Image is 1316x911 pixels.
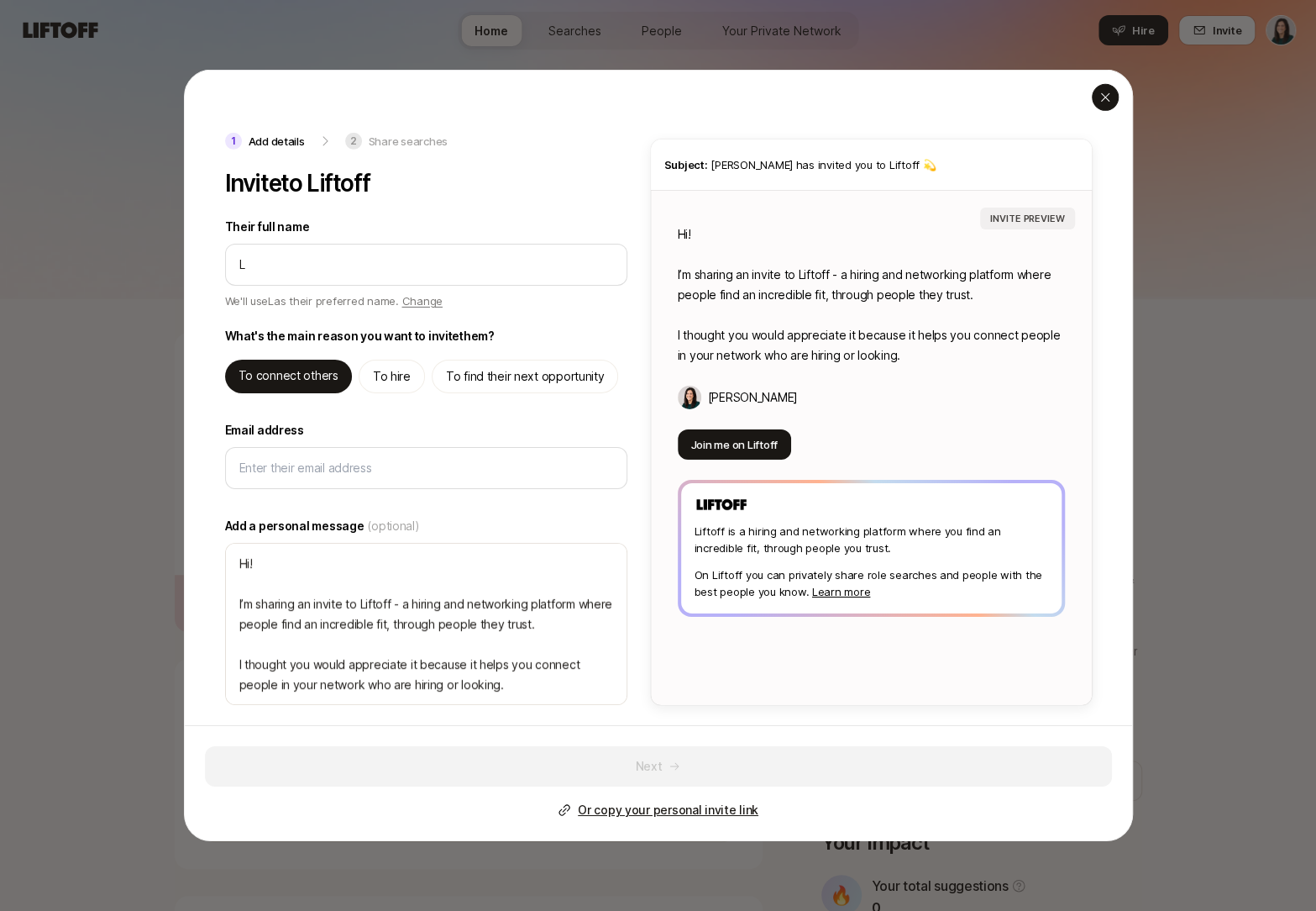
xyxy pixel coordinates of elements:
p: What's the main reason you want to invite them ? [225,326,495,346]
p: On Liftoff you can privately share role searches and people with the best people you know. [695,566,1048,599]
p: Share searches [369,133,448,150]
p: [PERSON_NAME] [708,387,798,408]
input: e.g. Liv Carter [239,255,613,275]
p: Hi! I’m sharing an invite to Liftoff - a hiring and networking platform where people find an incr... [678,224,1065,366]
p: INVITE PREVIEW [990,211,1064,226]
p: 2 [345,133,362,150]
label: Email address [225,420,627,440]
label: Their full name [225,217,627,237]
p: To hire [373,366,411,387]
p: Add details [249,133,305,150]
p: We'll use L as their preferred name. [225,292,443,313]
p: To find their next opportunity [446,366,605,387]
input: Enter their email address [239,458,613,478]
span: Change [401,294,442,308]
button: Or copy your personal invite link [558,800,758,820]
a: Learn more [812,584,870,598]
span: Subject: [664,158,708,171]
img: Eleanor [678,386,701,409]
p: To connect others [239,366,338,386]
img: Liftoff Logo [695,497,748,513]
p: Liftoff is a hiring and networking platform where you find an incredible fit, through people you ... [695,522,1048,556]
p: Or copy your personal invite link [578,800,758,820]
p: [PERSON_NAME] has invited you to Liftoff 💫 [664,156,1078,173]
textarea: Hi! I’m sharing an invite to Liftoff - a hiring and networking platform where people find an incr... [225,543,627,705]
span: (optional) [367,516,419,536]
label: Add a personal message [225,516,627,536]
p: 1 [225,133,242,150]
button: Join me on Liftoff [678,429,791,460]
p: Invite to Liftoff [225,170,370,197]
